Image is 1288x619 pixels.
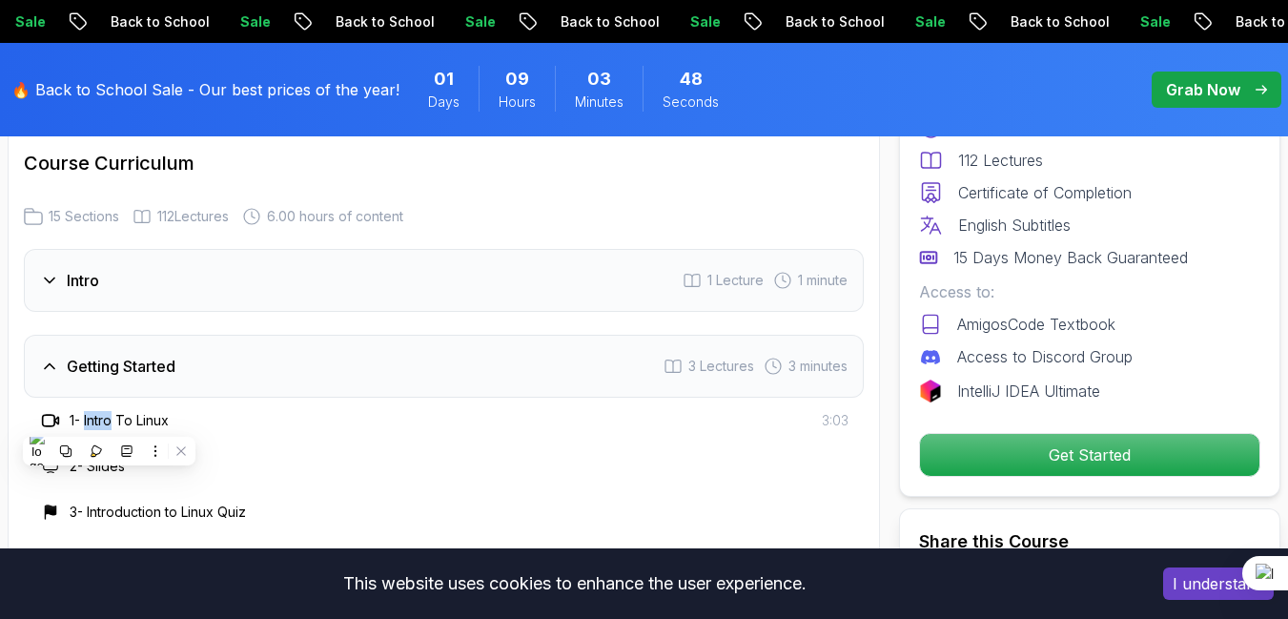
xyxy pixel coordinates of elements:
[505,66,529,93] span: 9 Hours
[680,66,703,93] span: 48 Seconds
[67,355,175,378] h3: Getting Started
[822,411,848,430] span: 3:03
[688,357,754,376] span: 3 Lectures
[1166,78,1240,101] p: Grab Now
[11,78,399,101] p: 🔥 Back to School Sale - Our best prices of the year!
[919,528,1260,555] h2: Share this Course
[499,93,536,112] span: Hours
[798,271,848,290] span: 1 minute
[49,207,119,226] span: 15 Sections
[953,246,1188,269] p: 15 Days Money Back Guaranteed
[934,12,1064,31] p: Back to School
[614,12,675,31] p: Sale
[434,66,454,93] span: 1 Days
[484,12,614,31] p: Back to School
[919,280,1260,303] p: Access to:
[24,335,864,398] button: Getting Started3 Lectures 3 minutes
[34,12,164,31] p: Back to School
[709,12,839,31] p: Back to School
[957,313,1115,336] p: AmigosCode Textbook
[70,503,246,522] h3: 3 - Introduction to Linux Quiz
[24,150,864,176] h2: Course Curriculum
[67,269,99,292] h3: Intro
[24,249,864,312] button: Intro1 Lecture 1 minute
[575,93,624,112] span: Minutes
[957,380,1100,402] p: IntelliJ IDEA Ultimate
[958,214,1071,237] p: English Subtitles
[663,93,719,112] span: Seconds
[920,434,1259,476] p: Get Started
[14,563,1135,605] div: This website uses cookies to enhance the user experience.
[267,207,403,226] span: 6.00 hours of content
[788,357,848,376] span: 3 minutes
[1163,567,1274,600] button: Accept cookies
[919,380,942,402] img: jetbrains logo
[587,66,611,93] span: 3 Minutes
[389,12,450,31] p: Sale
[70,457,125,476] h3: 2 - Slides
[958,181,1132,204] p: Certificate of Completion
[164,12,225,31] p: Sale
[957,345,1133,368] p: Access to Discord Group
[70,411,169,430] h3: 1 - Intro To Linux
[259,12,389,31] p: Back to School
[839,12,900,31] p: Sale
[919,433,1260,477] button: Get Started
[707,271,764,290] span: 1 Lecture
[428,93,460,112] span: Days
[1064,12,1125,31] p: Sale
[157,207,229,226] span: 112 Lectures
[958,149,1043,172] p: 112 Lectures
